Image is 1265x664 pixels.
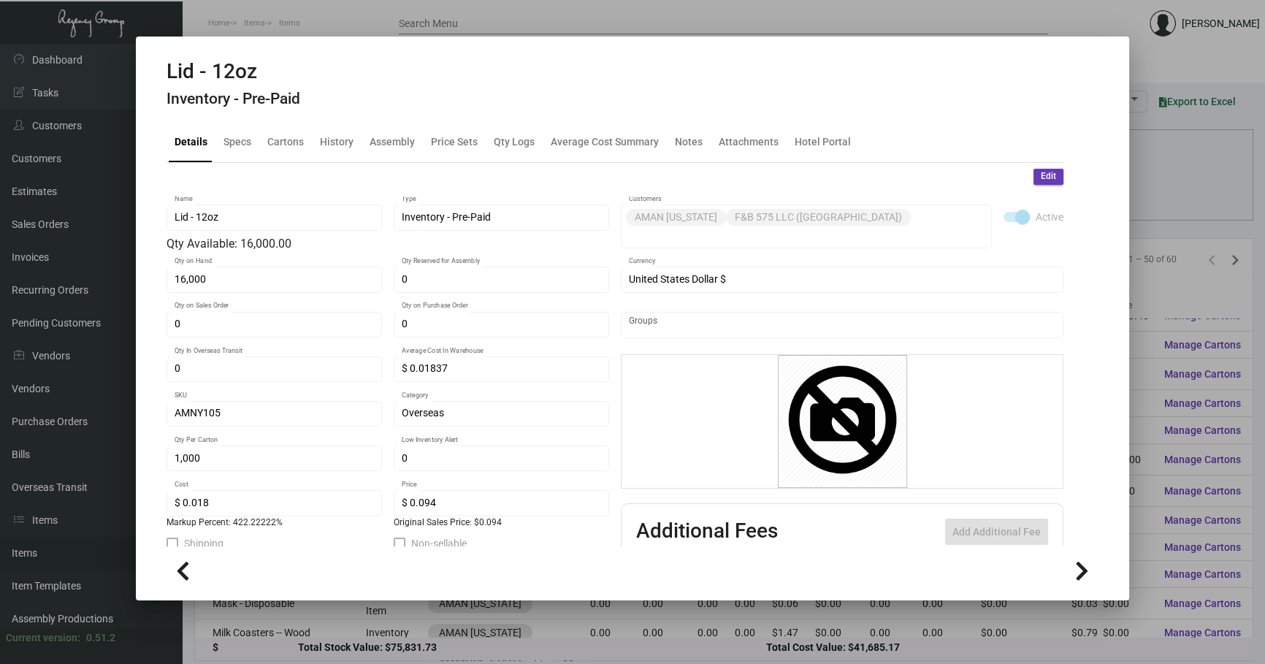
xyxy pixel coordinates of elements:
[175,134,207,150] div: Details
[167,235,609,253] div: Qty Available: 16,000.00
[411,535,467,552] span: Non-sellable
[629,229,985,240] input: Add new..
[267,134,304,150] div: Cartons
[636,519,778,545] h2: Additional Fees
[629,319,1056,331] input: Add new..
[551,134,659,150] div: Average Cost Summary
[726,209,911,226] mat-chip: F&B 575 LLC ([GEOGRAPHIC_DATA])
[320,134,353,150] div: History
[6,630,80,646] div: Current version:
[1033,169,1063,185] button: Edit
[494,134,535,150] div: Qty Logs
[1036,208,1063,226] span: Active
[626,209,726,226] mat-chip: AMAN [US_STATE]
[184,535,223,552] span: Shipping
[952,526,1041,538] span: Add Additional Fee
[86,630,115,646] div: 0.51.2
[675,134,703,150] div: Notes
[945,519,1048,545] button: Add Additional Fee
[719,134,779,150] div: Attachments
[431,134,478,150] div: Price Sets
[370,134,415,150] div: Assembly
[1041,170,1056,183] span: Edit
[223,134,251,150] div: Specs
[167,59,300,84] h2: Lid - 12oz
[167,90,300,108] h4: Inventory - Pre-Paid
[795,134,851,150] div: Hotel Portal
